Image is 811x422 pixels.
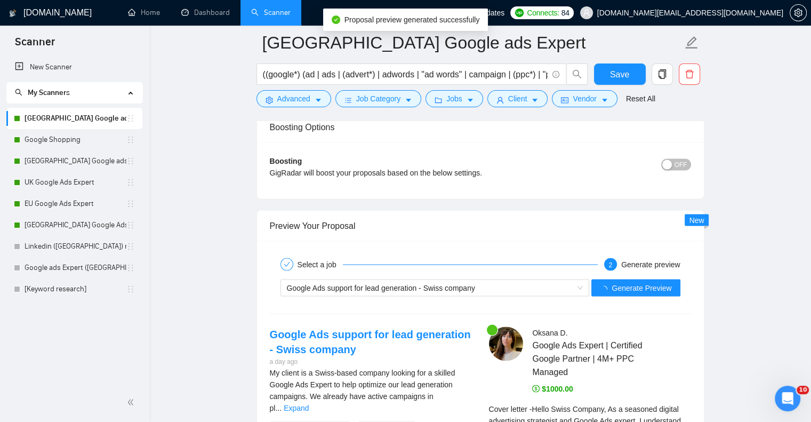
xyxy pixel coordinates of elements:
div: Boosting Options [270,112,691,142]
a: [Keyword research] [25,278,126,300]
span: holder [126,242,135,251]
span: loading [600,285,612,293]
button: barsJob Categorycaret-down [335,90,421,107]
li: Google ads Expert (USA) no bids [6,257,142,278]
span: user [496,96,504,104]
span: setting [266,96,273,104]
span: OFF [675,158,687,170]
button: idcardVendorcaret-down [552,90,617,107]
span: caret-down [467,96,474,104]
span: caret-down [601,96,608,104]
span: My Scanners [15,88,70,97]
span: Vendor [573,93,596,105]
li: [Keyword research] [6,278,142,300]
span: My Scanners [28,88,70,97]
li: Germany Google ads Expert [6,108,142,129]
div: a day ago [270,356,472,367]
a: Linkedin ([GEOGRAPHIC_DATA]) no bids [25,236,126,257]
input: Scanner name... [262,29,682,56]
span: 10 [797,386,809,394]
span: edit [685,36,698,50]
span: holder [126,200,135,208]
span: caret-down [405,96,412,104]
img: upwork-logo.png [515,9,524,17]
span: search [567,69,587,79]
div: My client is a Swiss-based company looking for a skilled Google Ads Expert to help optimize our l... [270,367,472,413]
span: Proposal preview generated successfully [344,15,480,24]
span: delete [679,69,700,79]
div: Generate preview [621,258,680,270]
span: New [689,216,704,224]
span: Client [508,93,527,105]
li: Linkedin (Europe) no bids [6,236,142,257]
button: Generate Preview [591,279,680,296]
button: settingAdvancedcaret-down [256,90,331,107]
span: ... [275,403,282,412]
b: Boosting [270,156,302,165]
span: check-circle [332,15,340,24]
span: caret-down [315,96,322,104]
span: caret-down [531,96,539,104]
span: double-left [127,397,138,408]
span: 2 [609,261,613,268]
a: New Scanner [15,57,134,78]
span: Save [610,68,629,81]
a: EU Google Ads Expert [25,193,126,214]
span: Generate Preview [612,282,671,293]
a: Google Ads support for lead generation - Swiss company [270,328,471,355]
span: $1000.00 [532,384,573,393]
button: search [566,63,588,85]
a: setting [790,9,807,17]
button: Save [594,63,646,85]
li: New Scanner [6,57,142,78]
span: idcard [561,96,568,104]
span: 84 [561,7,569,19]
a: Expand [284,403,309,412]
input: Search Freelance Jobs... [263,68,548,81]
span: Advanced [277,93,310,105]
span: holder [126,264,135,272]
span: Google Ads support for lead generation - Swiss company [287,283,475,292]
span: holder [126,136,135,144]
span: Connects: [527,7,559,19]
span: holder [126,114,135,123]
span: holder [126,221,135,229]
a: [GEOGRAPHIC_DATA] Google ads Expert [25,150,126,172]
span: My client is a Swiss-based company looking for a skilled Google Ads Expert to help optimize our l... [270,368,455,412]
img: logo [9,5,17,22]
a: [GEOGRAPHIC_DATA] Google ads Expert [25,108,126,129]
a: [GEOGRAPHIC_DATA] Google Ads Expert [25,214,126,236]
span: user [583,9,590,17]
span: bars [344,96,352,104]
a: Google Shopping [25,129,126,150]
span: Job Category [356,93,400,105]
span: info-circle [552,71,559,78]
a: Reset All [626,93,655,105]
div: Preview Your Proposal [270,210,691,241]
li: UK Google Ads Expert [6,172,142,193]
span: holder [126,157,135,165]
span: Updates [477,9,504,17]
span: holder [126,285,135,293]
li: EU Google Ads Expert [6,193,142,214]
button: setting [790,4,807,21]
button: folderJobscaret-down [425,90,483,107]
span: setting [790,9,806,17]
a: searchScanner [251,8,291,17]
span: folder [435,96,442,104]
span: copy [652,69,672,79]
a: UK Google Ads Expert [25,172,126,193]
button: copy [652,63,673,85]
a: dashboardDashboard [181,8,230,17]
li: Google Shopping [6,129,142,150]
a: Google ads Expert ([GEOGRAPHIC_DATA]) no bids [25,257,126,278]
li: USA Google Ads Expert [6,214,142,236]
button: delete [679,63,700,85]
span: search [15,89,22,96]
button: userClientcaret-down [487,90,548,107]
span: Scanner [6,34,63,57]
div: GigRadar will boost your proposals based on the below settings. [270,166,586,178]
span: Oksana D . [532,328,567,337]
span: dollar [532,385,540,392]
span: Google Ads Expert | Certified Google Partner | 4M+ PPC Managed [532,338,659,378]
